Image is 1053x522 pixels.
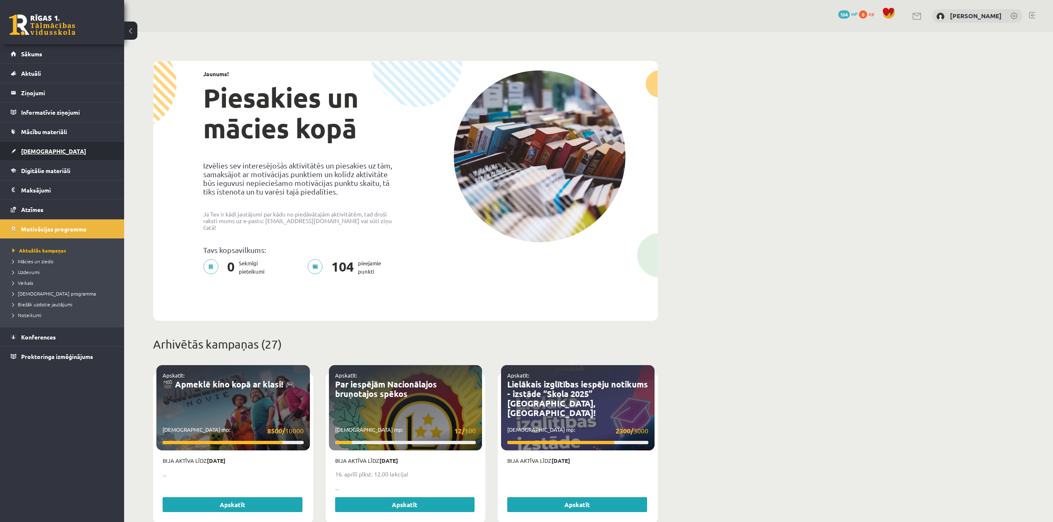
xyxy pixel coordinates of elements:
[12,301,72,308] span: Biežāk uzdotie jautājumi
[12,257,116,265] a: Mācies un ziedo
[851,10,858,17] span: mP
[21,353,93,360] span: Proktoringa izmēģinājums
[207,457,225,464] strong: [DATE]
[335,372,357,379] a: Apskatīt:
[12,312,41,318] span: Noteikumi
[203,211,399,231] p: Ja Tev ir kādi jautājumi par kādu no piedāvātajām aktivitātēm, tad droši raksti mums uz e-pastu: ...
[12,311,116,319] a: Noteikumi
[507,497,647,512] a: Apskatīt
[859,10,878,17] a: 0 xp
[335,497,475,512] a: Apskatīt
[11,142,114,161] a: [DEMOGRAPHIC_DATA]
[507,372,529,379] a: Apskatīt:
[12,279,33,286] span: Veikals
[203,82,399,144] h1: Piesakies un mācies kopā
[21,167,70,174] span: Digitālie materiāli
[868,10,874,17] span: xp
[9,14,75,35] a: Rīgas 1. Tālmācības vidusskola
[12,247,116,254] a: Aktuālās kampaņas
[21,83,114,102] legend: Ziņojumi
[12,290,116,297] a: [DEMOGRAPHIC_DATA] programma
[21,50,42,58] span: Sākums
[507,379,648,418] a: Lielākais izglītības iespēju notikums - izstāde “Skola 2025” [GEOGRAPHIC_DATA], [GEOGRAPHIC_DATA]!
[163,470,304,479] p: ...
[12,290,96,297] span: [DEMOGRAPHIC_DATA] programma
[838,10,850,19] span: 104
[936,12,945,21] img: Elīna Damberga
[335,484,476,492] p: ...
[21,70,41,77] span: Aktuāli
[335,470,408,478] strong: 16. aprīlī plkst. 12.00 lekcija!
[163,426,304,436] p: [DEMOGRAPHIC_DATA] mp:
[153,336,658,353] p: Arhivētās kampaņas (27)
[203,70,229,77] strong: Jaunums!
[11,122,114,141] a: Mācību materiāli
[335,426,476,436] p: [DEMOGRAPHIC_DATA] mp:
[12,301,116,308] a: Biežāk uzdotie jautājumi
[335,457,476,465] p: Bija aktīva līdz
[11,219,114,238] a: Motivācijas programma
[21,225,86,233] span: Motivācijas programma
[21,147,86,155] span: [DEMOGRAPHIC_DATA]
[267,426,285,435] strong: 8500/
[11,83,114,102] a: Ziņojumi
[11,44,114,63] a: Sākums
[223,259,239,276] span: 0
[12,269,40,275] span: Uzdevumi
[454,426,476,436] span: 100
[11,180,114,200] a: Maksājumi
[203,161,399,196] p: Izvēlies sev interesējošās aktivitātēs un piesakies uz tām, samaksājot ar motivācijas punktiem un...
[307,259,386,276] p: pieejamie punkti
[163,457,304,465] p: Bija aktīva līdz
[454,426,465,435] strong: 12/
[616,426,633,435] strong: 2300/
[21,128,67,135] span: Mācību materiāli
[950,12,1002,20] a: [PERSON_NAME]
[12,268,116,276] a: Uzdevumi
[12,258,53,265] span: Mācies un ziedo
[11,64,114,83] a: Aktuāli
[21,333,56,341] span: Konferences
[11,103,114,122] a: Informatīvie ziņojumi
[859,10,867,19] span: 0
[379,457,398,464] strong: [DATE]
[453,70,626,242] img: campaign-image-1c4f3b39ab1f89d1fca25a8facaab35ebc8e40cf20aedba61fd73fb4233361ac.png
[335,379,437,399] a: Par iespējām Nacionālajos bruņotajos spēkos
[203,259,269,276] p: Sekmīgi pieteikumi
[507,426,648,436] p: [DEMOGRAPHIC_DATA] mp:
[12,279,116,286] a: Veikals
[12,247,66,254] span: Aktuālās kampaņas
[11,161,114,180] a: Digitālie materiāli
[11,347,114,366] a: Proktoringa izmēģinājums
[21,103,114,122] legend: Informatīvie ziņojumi
[267,426,304,436] span: 10000
[203,245,399,254] p: Tavs kopsavilkums:
[11,327,114,346] a: Konferences
[327,259,358,276] span: 104
[163,379,295,390] a: 🎬 Apmeklē kino kopā ar klasi! 🎮
[552,457,570,464] strong: [DATE]
[616,426,648,436] span: 3000
[21,180,114,200] legend: Maksājumi
[163,497,302,512] a: Apskatīt
[507,457,648,465] p: Bija aktīva līdz
[21,206,43,213] span: Atzīmes
[163,372,185,379] a: Apskatīt:
[11,200,114,219] a: Atzīmes
[838,10,858,17] a: 104 mP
